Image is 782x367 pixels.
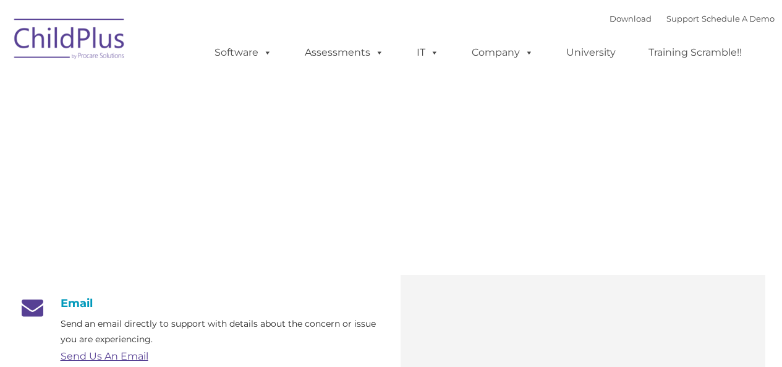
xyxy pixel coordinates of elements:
[202,40,284,65] a: Software
[404,40,451,65] a: IT
[610,14,652,24] a: Download
[554,40,628,65] a: University
[8,10,132,72] img: ChildPlus by Procare Solutions
[666,14,699,24] a: Support
[636,40,754,65] a: Training Scramble!!
[61,316,382,347] p: Send an email directly to support with details about the concern or issue you are experiencing.
[610,14,775,24] font: |
[292,40,396,65] a: Assessments
[702,14,775,24] a: Schedule A Demo
[61,350,148,362] a: Send Us An Email
[459,40,546,65] a: Company
[17,296,382,310] h4: Email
